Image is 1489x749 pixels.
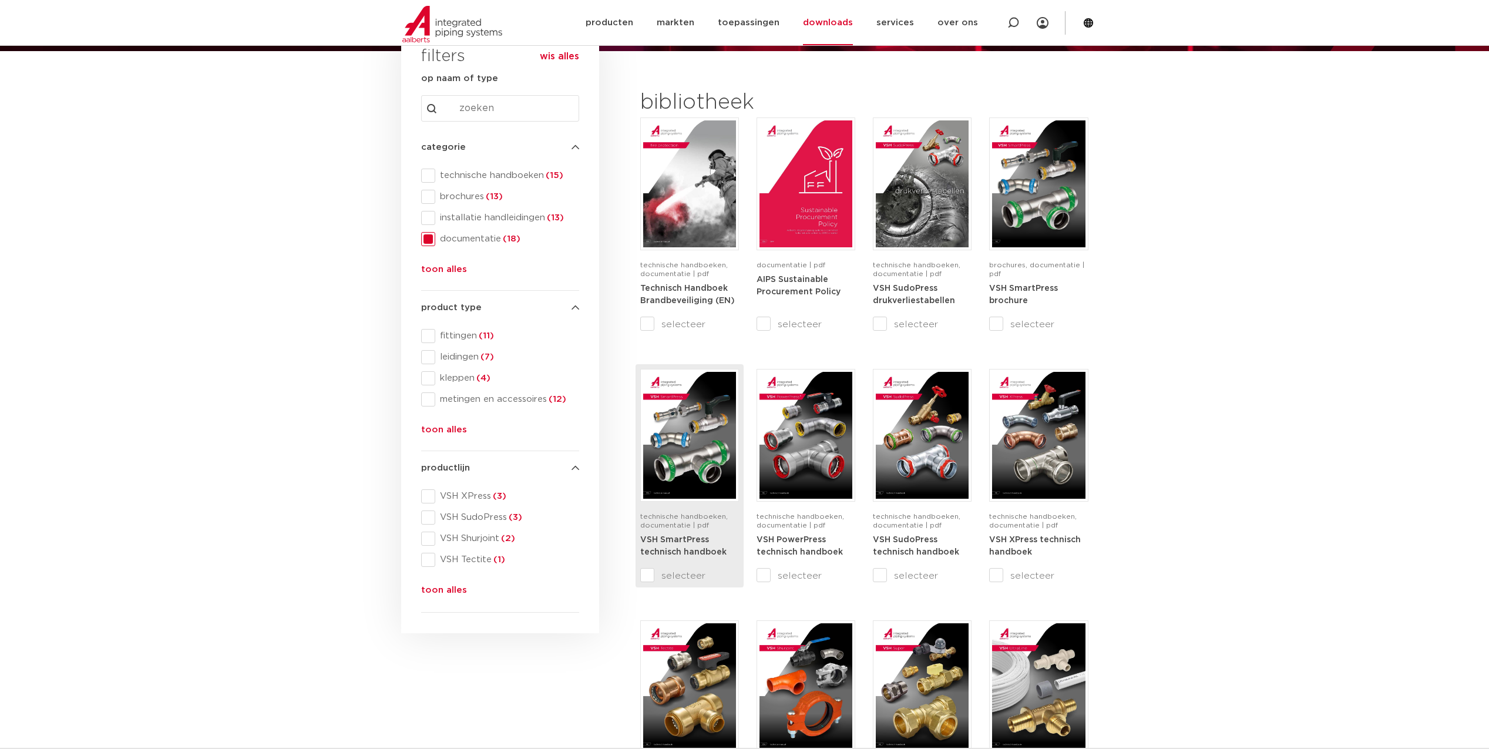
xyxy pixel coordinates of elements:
span: technische handboeken [435,170,579,182]
a: VSH SudoPress drukverliestabellen [873,284,955,305]
span: brochures [435,191,579,203]
div: VSH XPress(3) [421,489,579,503]
div: technische handboeken(15) [421,169,579,183]
div: VSH SudoPress(3) [421,510,579,525]
span: VSH SudoPress [435,512,579,523]
div: metingen en accessoires(12) [421,392,579,407]
label: selecteer [757,569,855,583]
span: (3) [491,492,506,501]
button: wis alles [540,51,579,62]
span: (7) [479,352,494,361]
label: selecteer [989,569,1088,583]
span: (13) [484,192,503,201]
span: VSH XPress [435,491,579,502]
div: kleppen(4) [421,371,579,385]
div: fittingen(11) [421,329,579,343]
span: documentatie [435,233,579,245]
label: selecteer [757,317,855,331]
button: toon alles [421,583,467,602]
span: (11) [477,331,494,340]
span: kleppen [435,372,579,384]
strong: VSH PowerPress technisch handboek [757,536,843,557]
span: (2) [499,534,515,543]
h4: product type [421,301,579,315]
div: brochures(13) [421,190,579,204]
img: VSH-SudoPress_A4PLT_5007706_2024-2.0_NL-pdf.jpg [876,120,969,247]
a: VSH PowerPress technisch handboek [757,535,843,557]
span: installatie handleidingen [435,212,579,224]
span: VSH Shurjoint [435,533,579,545]
a: Technisch Handboek Brandbeveiliging (EN) [640,284,735,305]
span: (18) [501,234,520,243]
img: Aips_A4Sustainable-Procurement-Policy_5011446_EN-pdf.jpg [759,120,852,247]
img: VSH-XPress_A4TM_5008762_2025_4.1_NL-pdf.jpg [992,372,1085,499]
button: toon alles [421,423,467,442]
h4: productlijn [421,461,579,475]
label: selecteer [640,317,739,331]
img: FireProtection_A4TM_5007915_2025_2.0_EN-pdf.jpg [643,120,736,247]
div: VSH Shurjoint(2) [421,532,579,546]
span: technische handboeken, documentatie | pdf [873,261,960,277]
strong: VSH SmartPress technisch handboek [640,536,727,557]
span: (4) [475,374,490,382]
img: VSH-SudoPress_A4TM_5001604-2023-3.0_NL-pdf.jpg [876,372,969,499]
a: VSH XPress technisch handboek [989,535,1081,557]
label: selecteer [873,569,972,583]
strong: op naam of type [421,74,498,83]
span: documentatie | pdf [757,261,825,268]
span: technische handboeken, documentatie | pdf [873,513,960,529]
label: selecteer [873,317,972,331]
span: leidingen [435,351,579,363]
img: VSH-SmartPress_A4TM_5009301_2023_2.0-EN-pdf.jpg [643,372,736,499]
span: metingen en accessoires [435,394,579,405]
span: technische handboeken, documentatie | pdf [640,261,728,277]
span: technische handboeken, documentatie | pdf [640,513,728,529]
button: toon alles [421,263,467,281]
label: selecteer [640,569,739,583]
span: (12) [547,395,566,404]
div: installatie handleidingen(13) [421,211,579,225]
div: VSH Tectite(1) [421,553,579,567]
a: VSH SmartPress technisch handboek [640,535,727,557]
span: (3) [507,513,522,522]
span: fittingen [435,330,579,342]
h3: filters [421,43,465,71]
span: (1) [492,555,505,564]
div: documentatie(18) [421,232,579,246]
a: AIPS Sustainable Procurement Policy [757,275,841,297]
span: (15) [544,171,563,180]
img: VSH-PowerPress_A4TM_5008817_2024_3.1_NL-pdf.jpg [759,372,852,499]
div: leidingen(7) [421,350,579,364]
span: (13) [545,213,564,222]
strong: AIPS Sustainable Procurement Policy [757,276,841,297]
strong: VSH XPress technisch handboek [989,536,1081,557]
a: VSH SmartPress brochure [989,284,1058,305]
a: VSH SudoPress technisch handboek [873,535,959,557]
img: VSH-SmartPress_A4Brochure-5008016-2023_2.0_NL-pdf.jpg [992,120,1085,247]
span: VSH Tectite [435,554,579,566]
label: selecteer [989,317,1088,331]
span: technische handboeken, documentatie | pdf [989,513,1077,529]
strong: VSH SudoPress technisch handboek [873,536,959,557]
span: technische handboeken, documentatie | pdf [757,513,844,529]
span: brochures, documentatie | pdf [989,261,1084,277]
h2: bibliotheek [640,89,849,117]
h4: categorie [421,140,579,154]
